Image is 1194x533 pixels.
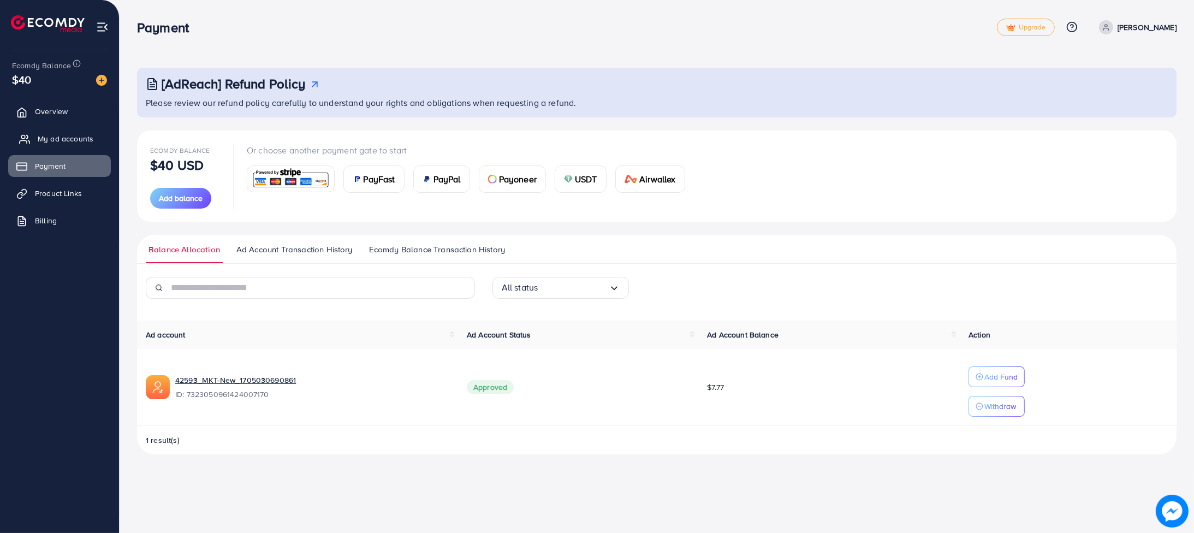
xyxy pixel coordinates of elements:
span: Ad account [146,329,186,340]
a: [PERSON_NAME] [1095,20,1177,34]
span: Payoneer [499,173,537,186]
a: Overview [8,100,111,122]
p: Or choose another payment gate to start [247,144,694,157]
input: Search for option [538,279,608,296]
p: Add Fund [984,370,1018,383]
span: Ecomdy Balance [150,146,210,155]
img: card [564,175,573,183]
a: cardPayoneer [479,165,546,193]
span: Airwallex [639,173,675,186]
img: card [353,175,361,183]
a: card [247,165,335,192]
span: Ad Account Balance [707,329,779,340]
p: Please review our refund policy carefully to understand your rights and obligations when requesti... [146,96,1170,109]
button: Add Fund [969,366,1025,387]
span: $7.77 [707,382,724,393]
img: menu [96,21,109,33]
img: image [1156,495,1189,528]
span: Payment [35,161,66,171]
span: PayFast [364,173,395,186]
img: card [625,175,638,183]
img: image [96,75,107,86]
a: cardAirwallex [615,165,685,193]
a: My ad accounts [8,128,111,150]
span: Add balance [159,193,203,204]
span: Ad Account Transaction History [236,244,353,256]
a: Payment [8,155,111,177]
span: Product Links [35,188,82,199]
a: Billing [8,210,111,232]
span: My ad accounts [38,133,93,144]
button: Add balance [150,188,211,209]
a: Product Links [8,182,111,204]
span: Ecomdy Balance [12,60,71,71]
a: 42593_MKT-New_1705030690861 [175,375,449,386]
button: Withdraw [969,396,1025,417]
span: USDT [575,173,597,186]
img: tick [1006,24,1015,32]
span: Balance Allocation [148,244,220,256]
a: cardUSDT [555,165,607,193]
span: $40 [12,72,31,87]
span: Action [969,329,990,340]
span: Ad Account Status [467,329,531,340]
div: Search for option [492,277,629,299]
span: Overview [35,106,68,117]
span: Upgrade [1006,23,1046,32]
h3: [AdReach] Refund Policy [162,76,306,92]
a: cardPayPal [413,165,470,193]
img: ic-ads-acc.e4c84228.svg [146,375,170,399]
span: All status [502,279,538,296]
img: card [488,175,497,183]
span: Ecomdy Balance Transaction History [369,244,505,256]
span: 1 result(s) [146,435,180,446]
span: PayPal [433,173,461,186]
p: Withdraw [984,400,1016,413]
p: $40 USD [150,158,204,171]
img: card [251,167,331,191]
img: logo [11,15,85,32]
a: cardPayFast [343,165,405,193]
span: ID: 7323050961424007170 [175,389,449,400]
span: Approved [467,380,514,394]
h3: Payment [137,20,198,35]
p: [PERSON_NAME] [1118,21,1177,34]
div: <span class='underline'>42593_MKT-New_1705030690861</span></br>7323050961424007170 [175,375,449,400]
a: tickUpgrade [997,19,1055,36]
span: Billing [35,215,57,226]
img: card [423,175,431,183]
